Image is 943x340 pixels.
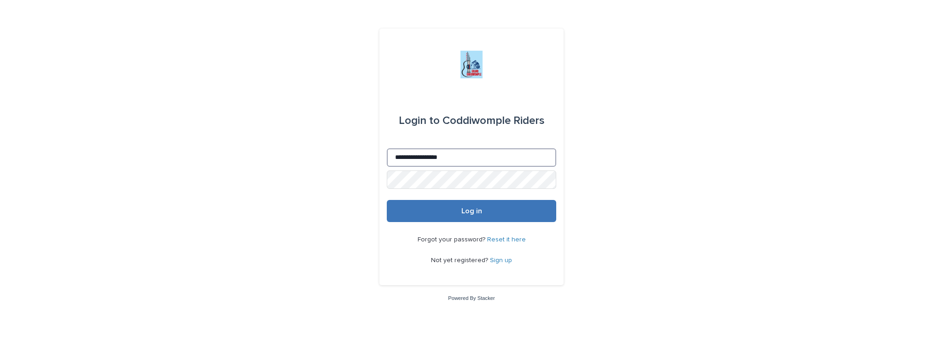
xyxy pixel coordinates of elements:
img: jxsLJbdS1eYBI7rVAS4p [460,51,483,78]
span: Forgot your password? [418,236,487,243]
a: Powered By Stacker [448,295,495,301]
div: Coddiwomple Riders [399,108,545,134]
span: Not yet registered? [431,257,490,264]
button: Log in [387,200,556,222]
a: Sign up [490,257,512,264]
span: Log in [461,207,482,215]
a: Reset it here [487,236,526,243]
span: Login to [399,115,440,126]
